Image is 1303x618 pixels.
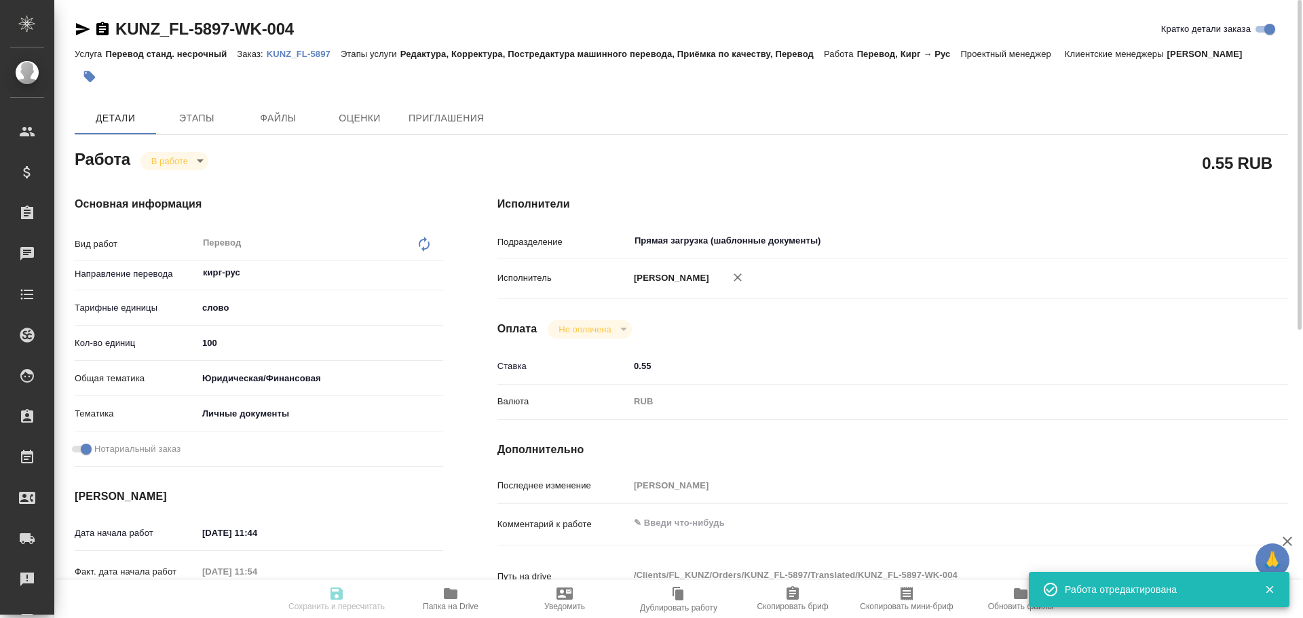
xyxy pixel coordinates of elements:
h4: [PERSON_NAME] [75,488,443,505]
p: Тарифные единицы [75,301,197,315]
span: Приглашения [409,110,485,127]
p: Этапы услуги [341,49,400,59]
p: Тематика [75,407,197,421]
input: ✎ Введи что-нибудь [197,333,443,353]
p: Проектный менеджер [960,49,1054,59]
button: Удалить исполнителя [723,263,753,292]
button: Open [436,271,438,274]
p: Последнее изменение [497,479,629,493]
p: Кол-во единиц [75,336,197,350]
input: ✎ Введи что-нибудь [197,523,316,543]
p: KUNZ_FL-5897 [267,49,341,59]
p: Редактура, Корректура, Постредактура машинного перевода, Приёмка по качеству, Перевод [400,49,824,59]
span: Обновить файлы [988,602,1054,611]
p: Клиентские менеджеры [1065,49,1167,59]
input: ✎ Введи что-нибудь [629,356,1222,376]
p: Перевод станд. несрочный [105,49,237,59]
span: Уведомить [544,602,585,611]
div: RUB [629,390,1222,413]
span: Этапы [164,110,229,127]
p: [PERSON_NAME] [629,271,709,285]
p: Работа [824,49,857,59]
button: Скопировать ссылку для ЯМессенджера [75,21,91,37]
button: В работе [147,155,192,167]
span: Скопировать мини-бриф [860,602,953,611]
p: Подразделение [497,235,629,249]
input: Пустое поле [629,476,1222,495]
p: Перевод, Кирг → Рус [857,49,961,59]
button: Закрыть [1255,583,1283,596]
p: Услуга [75,49,105,59]
button: Скопировать ссылку [94,21,111,37]
div: Юридическая/Финансовая [197,367,443,390]
p: Общая тематика [75,372,197,385]
button: Папка на Drive [394,580,508,618]
span: Папка на Drive [423,602,478,611]
p: Направление перевода [75,267,197,281]
p: Путь на drive [497,570,629,583]
button: Скопировать мини-бриф [850,580,964,618]
span: Сохранить и пересчитать [288,602,385,611]
h4: Основная информация [75,196,443,212]
span: Нотариальный заказ [94,442,181,456]
textarea: /Clients/FL_KUNZ/Orders/KUNZ_FL-5897/Translated/KUNZ_FL-5897-WK-004 [629,564,1222,587]
input: Пустое поле [197,562,316,581]
p: Дата начала работ [75,526,197,540]
h2: 0.55 RUB [1202,151,1272,174]
p: Заказ: [237,49,266,59]
span: Кратко детали заказа [1161,22,1251,36]
button: Не оплачена [554,324,615,335]
button: Скопировать бриф [736,580,850,618]
span: Дублировать работу [640,603,717,613]
button: Обновить файлы [964,580,1078,618]
p: Ставка [497,360,629,373]
span: Файлы [246,110,311,127]
span: 🙏 [1261,546,1284,575]
div: Работа отредактирована [1065,583,1244,596]
p: Исполнитель [497,271,629,285]
button: Добавить тэг [75,62,105,92]
div: В работе [140,152,208,170]
p: Комментарий к работе [497,518,629,531]
button: 🙏 [1255,543,1289,577]
button: Дублировать работу [622,580,736,618]
div: слово [197,296,443,320]
h4: Дополнительно [497,442,1288,458]
a: KUNZ_FL-5897 [267,47,341,59]
p: Факт. дата начала работ [75,565,197,579]
h2: Работа [75,146,130,170]
button: Open [1215,239,1217,242]
a: KUNZ_FL-5897-WK-004 [115,20,294,38]
button: Сохранить и пересчитать [280,580,394,618]
h4: Оплата [497,321,537,337]
span: Оценки [327,110,392,127]
p: [PERSON_NAME] [1167,49,1253,59]
span: Детали [83,110,148,127]
div: В работе [548,320,631,339]
button: Уведомить [508,580,622,618]
span: Скопировать бриф [757,602,828,611]
p: Вид работ [75,237,197,251]
h4: Исполнители [497,196,1288,212]
p: Валюта [497,395,629,408]
div: Личные документы [197,402,443,425]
